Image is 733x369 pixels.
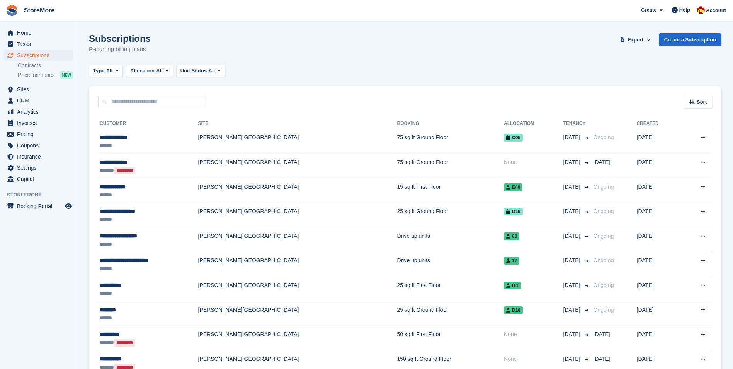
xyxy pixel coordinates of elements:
[17,162,63,173] span: Settings
[17,50,63,61] span: Subscriptions
[563,281,582,289] span: [DATE]
[198,228,397,253] td: [PERSON_NAME][GEOGRAPHIC_DATA]
[106,67,113,75] span: All
[594,257,614,263] span: Ongoing
[563,355,582,363] span: [DATE]
[637,118,680,130] th: Created
[637,179,680,203] td: [DATE]
[637,253,680,277] td: [DATE]
[130,67,156,75] span: Allocation:
[4,201,73,212] a: menu
[156,67,163,75] span: All
[504,134,523,142] span: C05
[21,4,58,17] a: StoreMore
[637,203,680,228] td: [DATE]
[504,118,563,130] th: Allocation
[628,36,643,44] span: Export
[563,306,582,314] span: [DATE]
[504,330,563,338] div: None
[504,257,519,265] span: 17
[198,277,397,302] td: [PERSON_NAME][GEOGRAPHIC_DATA]
[697,98,707,106] span: Sort
[4,162,73,173] a: menu
[4,151,73,162] a: menu
[89,33,151,44] h1: Subscriptions
[17,84,63,95] span: Sites
[563,118,590,130] th: Tenancy
[93,67,106,75] span: Type:
[594,159,611,165] span: [DATE]
[659,33,721,46] a: Create a Subscription
[7,191,77,199] span: Storefront
[594,233,614,239] span: Ongoing
[4,106,73,117] a: menu
[504,232,519,240] span: 08
[17,151,63,162] span: Insurance
[98,118,198,130] th: Customer
[60,71,73,79] div: NEW
[198,118,397,130] th: Site
[4,118,73,128] a: menu
[198,326,397,351] td: [PERSON_NAME][GEOGRAPHIC_DATA]
[4,174,73,184] a: menu
[637,326,680,351] td: [DATE]
[17,140,63,151] span: Coupons
[641,6,656,14] span: Create
[89,45,151,54] p: Recurring billing plans
[619,33,653,46] button: Export
[176,65,225,77] button: Unit Status: All
[563,133,582,142] span: [DATE]
[397,203,504,228] td: 25 sq ft Ground Floor
[504,355,563,363] div: None
[637,154,680,179] td: [DATE]
[563,232,582,240] span: [DATE]
[198,253,397,277] td: [PERSON_NAME][GEOGRAPHIC_DATA]
[504,183,522,191] span: E40
[504,306,523,314] span: D18
[637,228,680,253] td: [DATE]
[504,158,563,166] div: None
[198,154,397,179] td: [PERSON_NAME][GEOGRAPHIC_DATA]
[397,130,504,154] td: 75 sq ft Ground Floor
[594,208,614,214] span: Ongoing
[64,202,73,211] a: Preview store
[397,154,504,179] td: 75 sq ft Ground Floor
[397,179,504,203] td: 15 sq ft First Floor
[397,277,504,302] td: 25 sq ft First Floor
[126,65,173,77] button: Allocation: All
[563,256,582,265] span: [DATE]
[17,95,63,106] span: CRM
[594,356,611,362] span: [DATE]
[17,174,63,184] span: Capital
[4,84,73,95] a: menu
[637,277,680,302] td: [DATE]
[397,302,504,326] td: 25 sq ft Ground Floor
[4,95,73,106] a: menu
[17,201,63,212] span: Booking Portal
[198,302,397,326] td: [PERSON_NAME][GEOGRAPHIC_DATA]
[17,106,63,117] span: Analytics
[637,130,680,154] td: [DATE]
[17,118,63,128] span: Invoices
[397,253,504,277] td: Drive up units
[397,326,504,351] td: 50 sq ft First Floor
[563,183,582,191] span: [DATE]
[679,6,690,14] span: Help
[504,282,521,289] span: I11
[198,203,397,228] td: [PERSON_NAME][GEOGRAPHIC_DATA]
[697,6,705,14] img: Store More Team
[563,330,582,338] span: [DATE]
[18,71,73,79] a: Price increases NEW
[89,65,123,77] button: Type: All
[4,27,73,38] a: menu
[4,50,73,61] a: menu
[594,331,611,337] span: [DATE]
[17,129,63,140] span: Pricing
[17,39,63,50] span: Tasks
[4,140,73,151] a: menu
[637,302,680,326] td: [DATE]
[504,208,523,215] span: D19
[563,158,582,166] span: [DATE]
[706,7,726,14] span: Account
[563,207,582,215] span: [DATE]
